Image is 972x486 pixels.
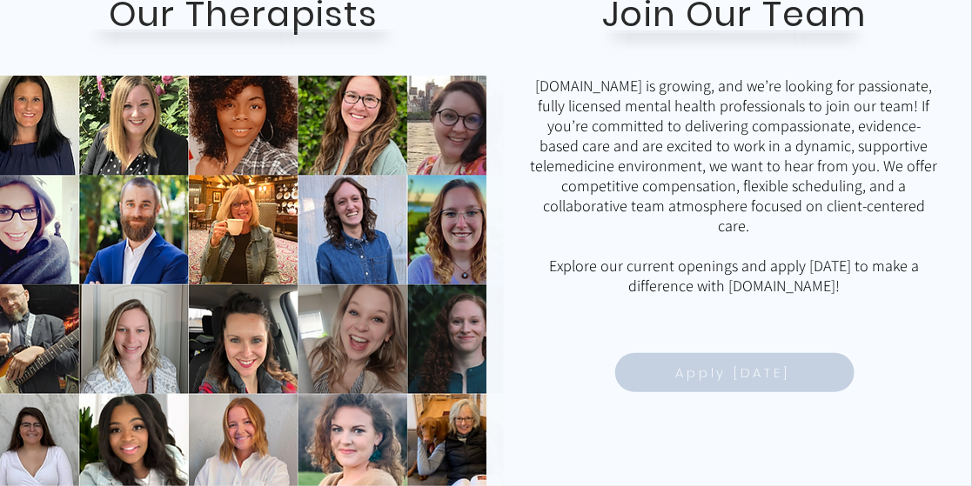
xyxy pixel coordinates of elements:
a: Apply Today [615,353,855,392]
span: Explore our current openings and apply [DATE] to make a difference with [DOMAIN_NAME]! [549,256,919,296]
span: Apply [DATE] [676,363,790,383]
span: [DOMAIN_NAME] is growing, and we’re looking for passionate, fully licensed mental health professi... [531,76,938,236]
